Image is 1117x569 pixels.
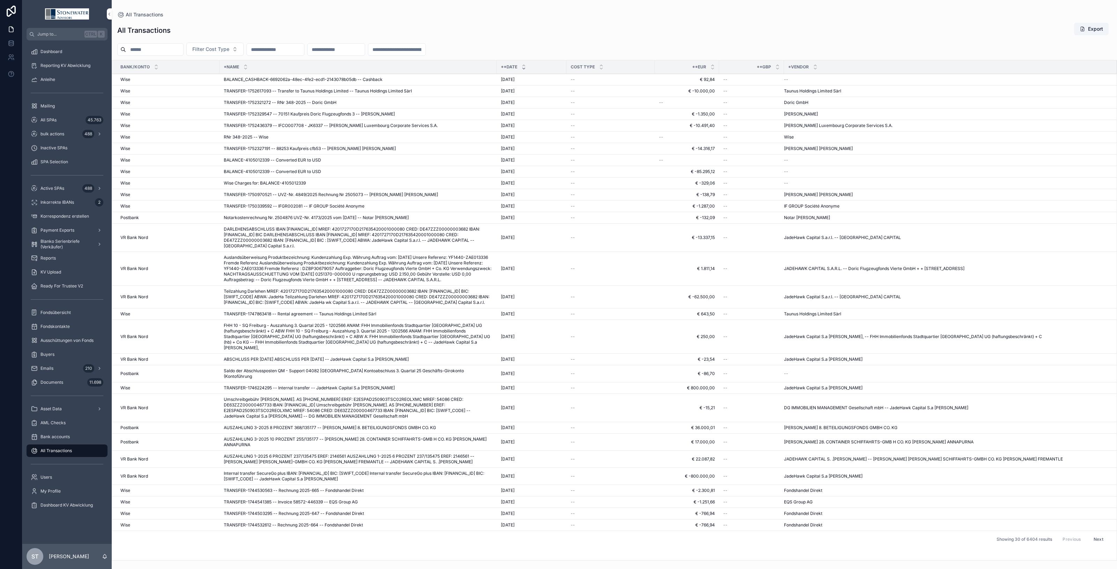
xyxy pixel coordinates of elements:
[224,169,493,174] a: BALANCE-4105012339 -- Converted EUR to USD
[501,311,562,317] a: [DATE]
[571,100,651,105] a: --
[27,45,108,58] a: Dashboard
[571,266,575,271] span: --
[224,157,321,163] span: BALANCE-4105012339 -- Converted EUR to USD
[120,157,130,163] span: Wise
[27,280,108,292] a: Ready For Trustee V2
[501,215,562,220] a: [DATE]
[723,169,780,174] a: --
[40,117,57,123] span: All SPAs
[27,224,108,237] a: Payment Exports
[784,169,1108,174] a: --
[571,111,651,117] a: --
[27,252,108,264] a: Reports
[659,100,663,105] span: --
[723,192,780,197] a: --
[98,31,104,37] span: K
[40,103,55,109] span: Mailing
[27,28,108,40] button: Jump to...CtrlK
[659,215,715,220] a: € -132,09
[95,198,103,207] div: 2
[27,128,108,140] a: bulk actions488
[120,266,215,271] a: VR Bank Nord
[40,214,89,219] span: Korrespondenz erstellen
[784,311,1108,317] a: Taunus Holdings Limited Sàrl
[723,203,727,209] span: --
[571,192,651,197] a: --
[120,235,215,240] a: VR Bank Nord
[224,192,493,197] a: TRANSFER-1750970521 -- UVZ-Nr. 4849/2025 Rechnung Nr 2505073 -- [PERSON_NAME] [PERSON_NAME]
[224,111,395,117] span: TRANSFER-1752329547 -- 70151 Kaufpreis Doric Flugzeugfonds 3 -- [PERSON_NAME]
[659,266,715,271] span: € 1.811,14
[501,88,562,94] a: [DATE]
[784,100,808,105] span: Doric GmbH
[571,123,575,128] span: --
[27,210,108,223] a: Korrespondenz erstellen
[659,100,715,105] a: --
[571,100,575,105] span: --
[224,180,306,186] span: Wise Charges for: BALANCE-4105012339
[501,88,515,94] span: [DATE]
[501,266,515,271] span: [DATE]
[27,320,108,333] a: Fondskontakte
[784,77,1108,82] a: --
[784,77,788,82] span: --
[784,146,1108,151] a: [PERSON_NAME] [PERSON_NAME]
[120,294,215,300] a: VR Bank Nord
[27,100,108,112] a: Mailing
[27,142,108,154] a: Inactive SPAs
[571,203,651,209] a: --
[784,203,839,209] span: IF GROUP Société Anonyme
[723,100,727,105] span: --
[224,123,438,128] span: TRANSFER-1752436379 -- IFCO007708 - JK6337 -- [PERSON_NAME] Luxembourg Corporate Services S.A.
[120,146,215,151] a: Wise
[501,77,515,82] span: [DATE]
[571,169,651,174] a: --
[723,88,780,94] a: --
[784,235,1108,240] a: JadeHawk Capital S.a.r.l. -- [GEOGRAPHIC_DATA] CAPITAL
[571,77,651,82] a: --
[120,311,130,317] span: Wise
[120,100,130,105] span: Wise
[117,11,163,18] a: All Transactions
[1074,23,1109,35] button: Export
[659,88,715,94] span: € -10.000,00
[501,100,562,105] a: [DATE]
[571,215,651,220] a: --
[120,235,148,240] span: VR Bank Nord
[723,215,780,220] a: --
[40,200,74,205] span: Inkorrekte IBANs
[723,111,727,117] span: --
[723,88,727,94] span: --
[659,146,715,151] span: € -14.316,17
[501,111,562,117] a: [DATE]
[27,238,108,250] a: Blanko Serienbriefe (Verkäufer)
[501,334,515,339] span: [DATE]
[501,100,515,105] span: [DATE]
[784,294,901,300] span: JadeHawk Capital S.a.r.l. -- [GEOGRAPHIC_DATA] CAPITAL
[784,111,1108,117] a: [PERSON_NAME]
[224,157,493,163] a: BALANCE-4105012339 -- Converted EUR to USD
[27,73,108,86] a: Anleihe
[40,255,56,261] span: Reports
[659,169,715,174] a: € -85.295,12
[659,294,715,300] a: € -62.500,00
[501,157,515,163] span: [DATE]
[723,157,780,163] a: --
[224,134,268,140] span: RNr 348-2025 -- Wise
[659,77,715,82] a: € 92,84
[659,203,715,209] a: € -1.287,00
[40,186,64,191] span: Active SPAs
[27,196,108,209] a: Inkorrekte IBANs2
[120,266,148,271] span: VR Bank Nord
[723,311,780,317] a: --
[224,180,493,186] a: Wise Charges for: BALANCE-4105012339
[120,215,139,220] span: Postbank
[723,169,727,174] span: --
[784,111,818,117] span: [PERSON_NAME]
[224,215,493,220] a: Notarkostenrechnung Nr. 2504876 UVZ-Nr. 4173/2025 vom [DATE] -- Notar [PERSON_NAME]
[45,8,89,20] img: App logo
[723,123,727,128] span: --
[120,111,215,117] a: Wise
